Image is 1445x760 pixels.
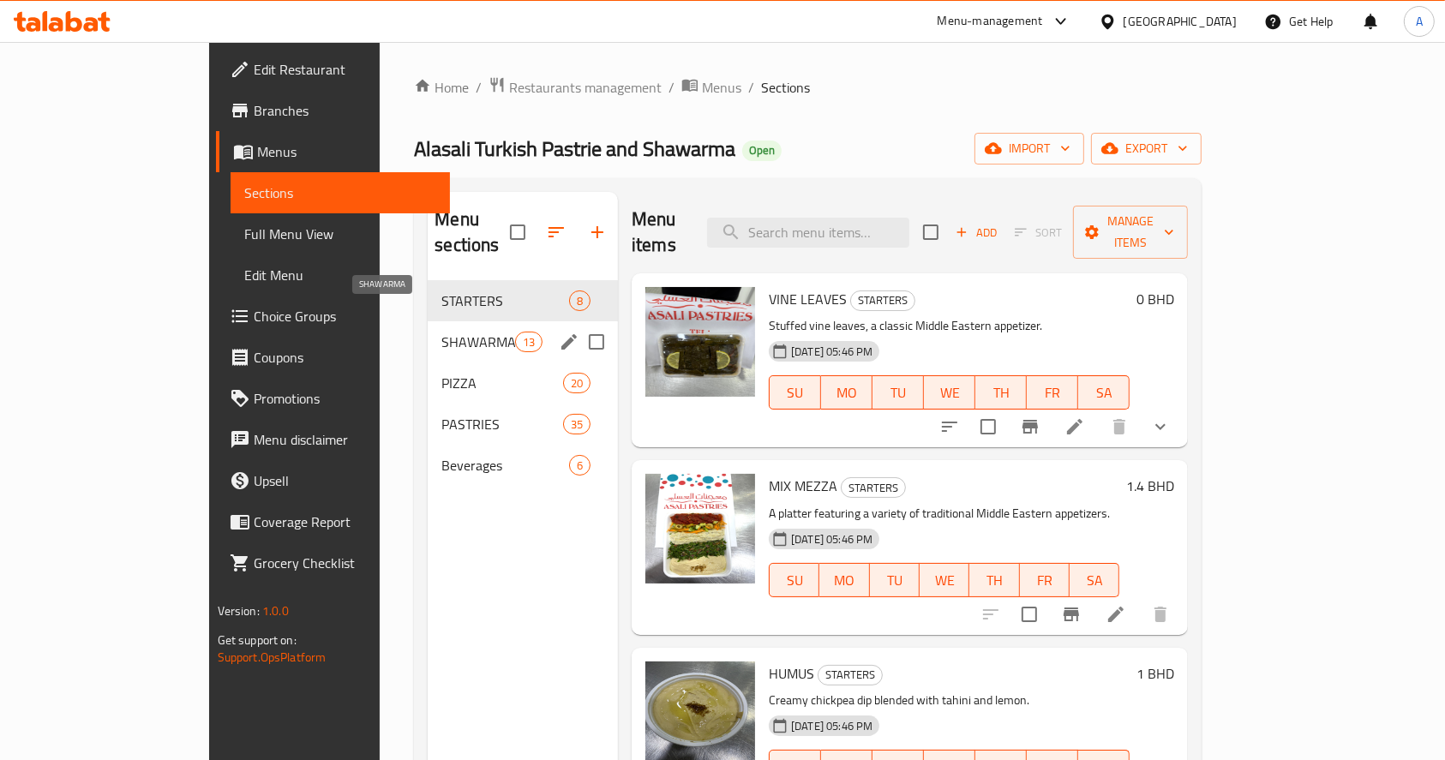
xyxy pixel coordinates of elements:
span: WE [931,380,968,405]
div: Beverages6 [428,445,618,486]
span: STARTERS [441,290,569,311]
p: A platter featuring a variety of traditional Middle Eastern appetizers. [769,503,1119,524]
span: A [1416,12,1423,31]
span: SU [776,568,812,593]
a: Branches [216,90,451,131]
span: 35 [564,416,590,433]
span: Select all sections [500,214,536,250]
span: MO [828,380,866,405]
a: Grocery Checklist [216,542,451,583]
button: sort-choices [929,406,970,447]
span: STARTERS [851,290,914,310]
a: Sections [231,172,451,213]
a: Upsell [216,460,451,501]
button: Branch-specific-item [1051,594,1092,635]
span: Open [742,143,782,158]
span: SHAWARMA [441,332,514,352]
button: edit [556,329,582,355]
nav: Menu sections [428,273,618,493]
h6: 0 BHD [1136,287,1174,311]
button: SU [769,375,821,410]
span: TH [982,380,1020,405]
button: FR [1020,563,1070,597]
span: Menus [257,141,437,162]
button: WE [924,375,975,410]
span: Choice Groups [254,306,437,326]
a: Menus [681,76,741,99]
span: TU [877,568,913,593]
span: Sections [761,77,810,98]
span: HUMUS [769,661,814,686]
span: Menus [702,77,741,98]
span: [DATE] 05:46 PM [784,718,879,734]
a: Edit Menu [231,254,451,296]
img: MIX MEZZA [645,474,755,583]
span: Sort sections [536,212,577,253]
span: Sections [244,183,437,203]
button: delete [1099,406,1140,447]
p: Stuffed vine leaves, a classic Middle Eastern appetizer. [769,315,1130,337]
span: MIX MEZZA [769,473,837,499]
button: SU [769,563,819,597]
span: [DATE] 05:46 PM [784,344,879,360]
p: Creamy chickpea dip blended with tahini and lemon. [769,690,1130,711]
span: Promotions [254,388,437,409]
span: Select section first [1004,219,1073,246]
li: / [476,77,482,98]
input: search [707,218,909,248]
button: show more [1140,406,1181,447]
a: Edit menu item [1106,604,1126,625]
button: FR [1027,375,1078,410]
a: Full Menu View [231,213,451,254]
img: VINE LEAVES [645,287,755,397]
a: Restaurants management [489,76,662,99]
span: TU [879,380,917,405]
span: [DATE] 05:46 PM [784,531,879,548]
span: Alasali Turkish Pastrie and Shawarma [414,129,735,168]
button: TU [870,563,920,597]
div: SHAWARMA13edit [428,321,618,362]
button: delete [1140,594,1181,635]
li: / [669,77,675,98]
h6: 1.4 BHD [1126,474,1174,498]
button: Branch-specific-item [1010,406,1051,447]
div: STARTERS8 [428,280,618,321]
span: Version: [218,600,260,622]
span: Edit Menu [244,265,437,285]
div: items [569,455,591,476]
span: FR [1027,568,1063,593]
span: import [988,138,1070,159]
span: Edit Restaurant [254,59,437,80]
span: Menu disclaimer [254,429,437,450]
a: Promotions [216,378,451,419]
div: items [563,373,591,393]
h2: Menu items [632,206,687,258]
div: STARTERS [818,665,883,685]
button: Add [949,219,1004,246]
div: Open [742,141,782,161]
div: [GEOGRAPHIC_DATA] [1124,12,1237,31]
span: Full Menu View [244,224,437,244]
div: items [515,332,543,352]
button: import [974,133,1084,165]
div: PIZZA [441,373,562,393]
span: Select to update [1011,596,1047,632]
span: Add [953,223,999,242]
nav: breadcrumb [414,76,1202,99]
div: items [569,290,591,311]
li: / [748,77,754,98]
button: MO [821,375,872,410]
button: TH [969,563,1019,597]
button: TU [872,375,924,410]
span: TH [976,568,1012,593]
span: Coupons [254,347,437,368]
div: Menu-management [938,11,1043,32]
span: Add item [949,219,1004,246]
a: Menus [216,131,451,172]
button: Add section [577,212,618,253]
span: VINE LEAVES [769,286,847,312]
span: SU [776,380,814,405]
span: STARTERS [818,665,882,685]
span: SA [1076,568,1112,593]
h6: 1 BHD [1136,661,1174,685]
